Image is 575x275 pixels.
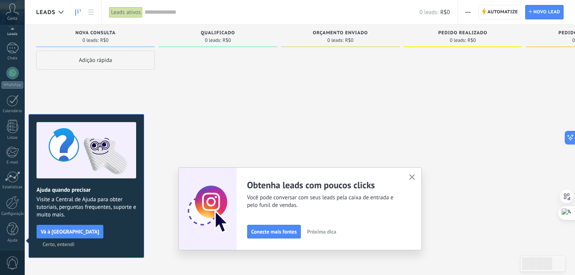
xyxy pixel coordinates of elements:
div: Qualificado [162,30,273,37]
div: Configurações [2,211,24,216]
span: Próxima dica [307,229,336,234]
span: R$0 [345,38,353,43]
span: Vá à [GEOGRAPHIC_DATA] [41,229,99,234]
div: Adição rápida [36,51,155,70]
button: Mais [462,5,473,19]
span: Pedido realizado [438,30,487,36]
span: Você pode conversar com seus leads pela caixa de entrada e pelo funil de vendas. [247,194,400,209]
div: E-mail [2,160,24,165]
div: Leads ativos [109,7,143,18]
span: 0 leads: [83,38,99,43]
span: R$0 [440,9,450,16]
span: Visite a Central de Ajuda para obter tutoriais, perguntas frequentes, suporte e muito mais. [37,196,136,219]
div: Orçamento enviado [285,30,396,37]
a: Automatize [478,5,521,19]
a: Leads [71,5,84,20]
div: Pedido realizado [407,30,518,37]
span: Leads [36,9,56,16]
span: 0 leads: [327,38,344,43]
span: Orçamento enviado [313,30,368,36]
div: WhatsApp [2,81,23,89]
span: Novo lead [534,5,560,19]
span: Qualificado [201,30,235,36]
span: R$0 [100,38,108,43]
div: Ajuda [2,238,24,243]
a: Lista [84,5,97,20]
span: Conta [7,16,17,21]
span: 0 leads: [419,9,438,16]
div: Chats [2,56,24,61]
span: R$0 [467,38,476,43]
div: Nova consulta [40,30,151,37]
span: 0 leads: [205,38,221,43]
button: Certo, entendi [39,238,78,250]
span: Conecte mais fontes [251,229,297,234]
div: Calendário [2,109,24,114]
span: Nova consulta [75,30,116,36]
span: R$0 [222,38,231,43]
a: Novo lead [525,5,564,19]
h2: Obtenha leads com poucos clicks [247,179,400,191]
span: Automatize [488,5,518,19]
div: Listas [2,135,24,140]
span: 0 leads: [450,38,466,43]
button: Próxima dica [303,226,340,237]
div: Estatísticas [2,185,24,190]
span: Certo, entendi [43,242,75,247]
h2: Ajuda quando precisar [37,186,136,194]
button: Conecte mais fontes [247,225,301,238]
button: Vá à [GEOGRAPHIC_DATA] [37,225,103,238]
